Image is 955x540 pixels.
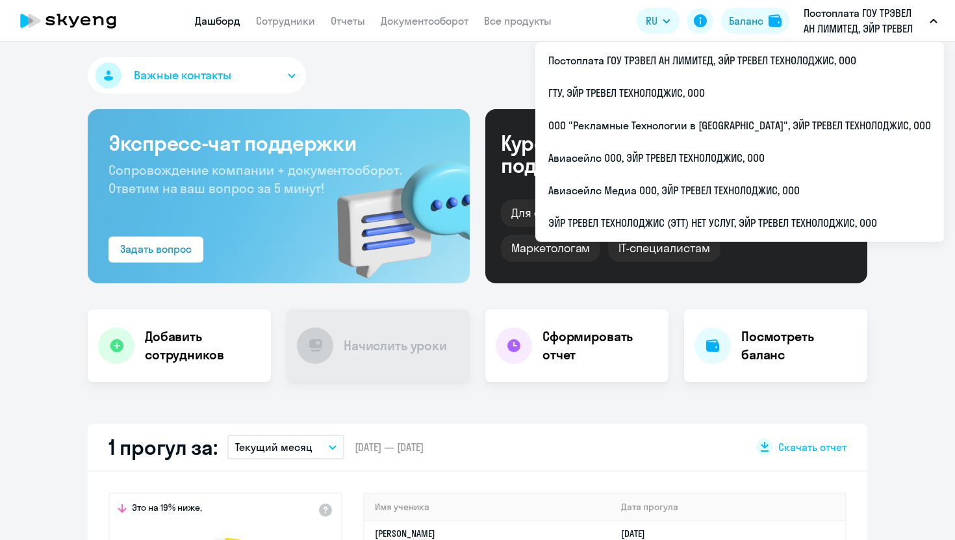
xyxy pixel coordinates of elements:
span: Это на 19% ниже, [132,502,202,517]
h4: Посмотреть баланс [741,328,857,364]
button: Задать вопрос [108,237,203,263]
button: RU [637,8,680,34]
div: Задать вопрос [120,241,192,257]
button: Балансbalance [721,8,789,34]
div: Для общения и путешествий [501,199,680,227]
button: Текущий месяц [227,435,344,459]
button: Важные контакты [88,57,306,94]
span: Скачать отчет [778,440,847,454]
h4: Добавить сотрудников [145,328,261,364]
div: Баланс [729,13,763,29]
span: Сопровождение компании + документооборот. Ответим на ваш вопрос за 5 минут! [108,162,402,196]
span: [DATE] — [DATE] [355,440,424,454]
a: Все продукты [484,14,552,27]
a: Сотрудники [256,14,315,27]
th: Дата прогула [611,494,845,521]
th: Имя ученика [364,494,611,521]
p: Текущий месяц [235,439,312,455]
img: balance [769,14,782,27]
a: [PERSON_NAME] [375,528,435,539]
h4: Сформировать отчет [542,328,658,364]
ul: RU [535,42,944,242]
h4: Начислить уроки [344,337,447,355]
div: Маркетологам [501,235,600,262]
a: Отчеты [331,14,365,27]
h3: Экспресс-чат поддержки [108,130,449,156]
h2: 1 прогул за: [108,434,217,460]
p: Постоплата ГОУ ТРЭВЕЛ АН ЛИМИТЕД, ЭЙР ТРЕВЕЛ ТЕХНОЛОДЖИС, ООО [804,5,924,36]
a: [DATE] [621,528,656,539]
div: IT-специалистам [608,235,720,262]
span: Важные контакты [134,67,231,84]
a: Дашборд [195,14,240,27]
a: Документооборот [381,14,468,27]
button: Постоплата ГОУ ТРЭВЕЛ АН ЛИМИТЕД, ЭЙР ТРЕВЕЛ ТЕХНОЛОДЖИС, ООО [797,5,944,36]
div: Курсы английского под ваши цели [501,132,723,176]
span: RU [646,13,657,29]
img: bg-img [318,137,470,283]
